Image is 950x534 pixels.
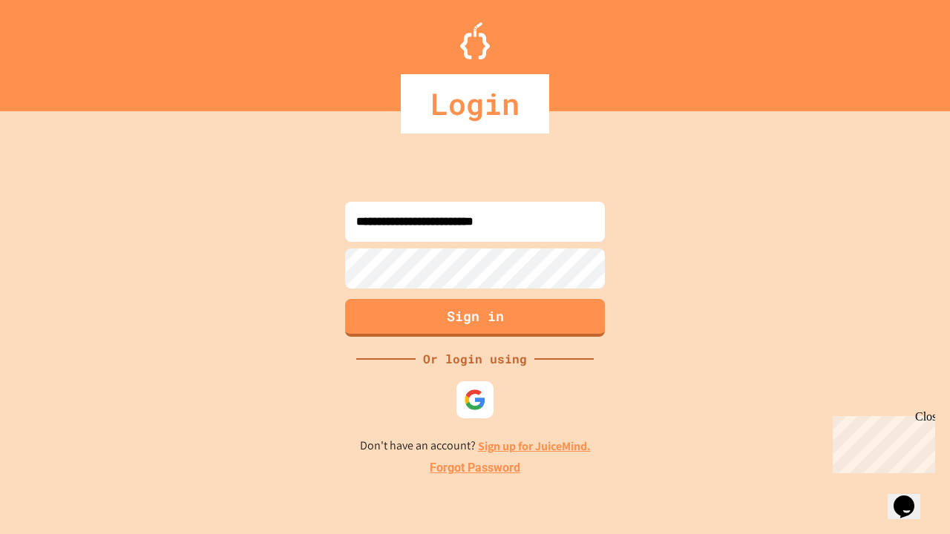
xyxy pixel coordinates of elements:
button: Sign in [345,299,605,337]
a: Forgot Password [430,459,520,477]
p: Don't have an account? [360,437,591,455]
div: Or login using [416,350,534,368]
a: Sign up for JuiceMind. [478,438,591,454]
iframe: chat widget [888,475,935,519]
iframe: chat widget [827,410,935,473]
div: Login [401,74,549,133]
img: google-icon.svg [464,389,486,411]
img: Logo.svg [460,22,490,59]
div: Chat with us now!Close [6,6,102,94]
